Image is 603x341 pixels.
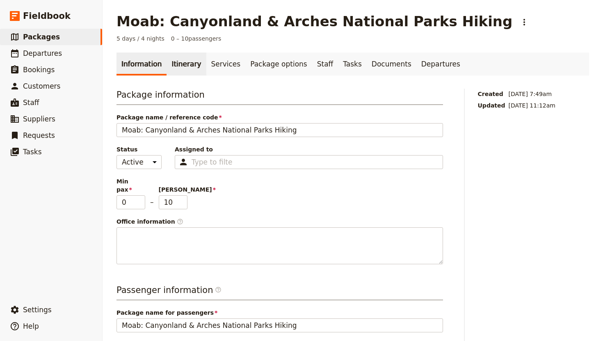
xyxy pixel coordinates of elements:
span: Updated [478,101,505,110]
button: Actions [517,15,531,29]
input: Package name / reference code [116,123,443,137]
span: Help [23,322,39,330]
span: Status [116,145,162,153]
h3: Passenger information [116,284,443,300]
span: Office information [116,217,443,226]
input: Package name for passengers [116,318,443,332]
a: Staff [312,53,338,76]
span: Min pax [116,177,145,194]
input: Assigned to [192,157,233,167]
span: ​ [215,286,222,296]
span: Created [478,90,505,98]
span: ​ [177,218,183,225]
span: [DATE] 11:12am [509,101,555,110]
a: Services [206,53,246,76]
a: Package options [245,53,312,76]
span: 5 days / 4 nights [116,34,164,43]
span: Departures [23,49,62,57]
input: Min pax [116,195,145,209]
span: Customers [23,82,60,90]
span: Bookings [23,66,55,74]
span: Tasks [23,148,42,156]
a: Tasks [338,53,367,76]
span: Fieldbook [23,10,71,22]
span: Settings [23,306,52,314]
h3: Package information [116,89,443,105]
span: Package name / reference code [116,113,443,121]
a: Documents [367,53,416,76]
span: Suppliers [23,115,55,123]
span: [DATE] 7:49am [509,90,555,98]
a: Itinerary [167,53,206,76]
textarea: Office information​ [116,227,443,264]
span: Requests [23,131,55,140]
a: Information [116,53,167,76]
span: Package name for passengers [116,309,443,317]
a: Departures [416,53,465,76]
span: Staff [23,98,39,107]
input: [PERSON_NAME] [159,195,187,209]
span: ​ [215,286,222,293]
span: [PERSON_NAME] [159,185,187,194]
select: Status [116,155,162,169]
span: – [150,197,154,209]
span: Assigned to [175,145,443,153]
span: 0 – 10 passengers [171,34,222,43]
h1: Moab: Canyonland & Arches National Parks Hiking [116,13,512,30]
span: Packages [23,33,60,41]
